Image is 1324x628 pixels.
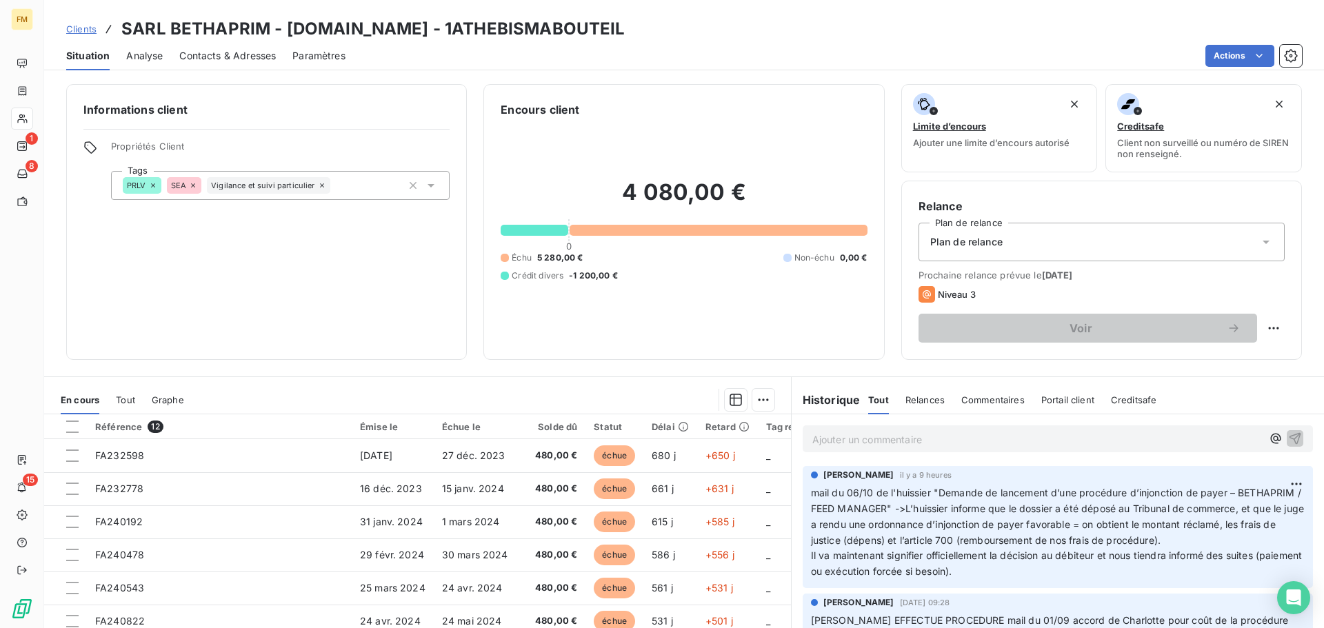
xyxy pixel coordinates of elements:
[900,598,950,607] span: [DATE] 09:28
[66,23,97,34] span: Clients
[171,181,186,190] span: SEA
[148,421,163,433] span: 12
[913,121,986,132] span: Limite d’encours
[905,394,945,405] span: Relances
[1042,270,1073,281] span: [DATE]
[525,581,578,595] span: 480,00 €
[95,483,143,494] span: FA232778
[1111,394,1157,405] span: Creditsafe
[705,582,733,594] span: +531 j
[127,181,146,190] span: PRLV
[501,179,867,220] h2: 4 080,00 €
[442,516,500,527] span: 1 mars 2024
[26,160,38,172] span: 8
[705,516,734,527] span: +585 j
[705,615,733,627] span: +501 j
[66,49,110,63] span: Situation
[823,596,894,609] span: [PERSON_NAME]
[525,614,578,628] span: 480,00 €
[95,449,144,461] span: FA232598
[652,449,676,461] span: 680 j
[705,483,734,494] span: +631 j
[512,252,532,264] span: Échu
[930,235,1003,249] span: Plan de relance
[111,141,450,160] span: Propriétés Client
[525,548,578,562] span: 480,00 €
[95,549,144,560] span: FA240478
[360,615,421,627] span: 24 avr. 2024
[95,516,143,527] span: FA240192
[95,582,144,594] span: FA240543
[594,545,635,565] span: échue
[83,101,450,118] h6: Informations client
[442,449,505,461] span: 27 déc. 2023
[840,252,867,264] span: 0,00 €
[868,394,889,405] span: Tout
[652,421,689,432] div: Délai
[766,549,770,560] span: _
[1041,394,1094,405] span: Portail client
[442,615,502,627] span: 24 mai 2024
[594,511,635,532] span: échue
[95,615,145,627] span: FA240822
[900,471,952,479] span: il y a 9 heures
[501,101,579,118] h6: Encours client
[61,394,99,405] span: En cours
[126,49,163,63] span: Analyse
[794,252,834,264] span: Non-échu
[360,582,425,594] span: 25 mars 2024
[652,549,675,560] span: 586 j
[705,449,735,461] span: +650 j
[179,49,276,63] span: Contacts & Adresses
[211,181,315,190] span: Vigilance et suivi particulier
[525,515,578,529] span: 480,00 €
[360,449,392,461] span: [DATE]
[442,421,508,432] div: Échue le
[569,270,618,282] span: -1 200,00 €
[330,179,341,192] input: Ajouter une valeur
[121,17,625,41] h3: SARL BETHAPRIM - [DOMAIN_NAME] - 1ATHEBISMABOUTEIL
[823,469,894,481] span: [PERSON_NAME]
[360,421,425,432] div: Émise le
[919,270,1285,281] span: Prochaine relance prévue le
[360,516,423,527] span: 31 janv. 2024
[766,483,770,494] span: _
[652,516,673,527] span: 615 j
[11,8,33,30] div: FM
[360,483,422,494] span: 16 déc. 2023
[525,482,578,496] span: 480,00 €
[512,270,563,282] span: Crédit divers
[1105,84,1302,172] button: CreditsafeClient non surveillé ou numéro de SIREN non renseigné.
[913,137,1070,148] span: Ajouter une limite d’encours autorisé
[1205,45,1274,67] button: Actions
[442,582,503,594] span: 24 avr. 2024
[594,478,635,499] span: échue
[919,314,1257,343] button: Voir
[360,549,424,560] span: 29 févr. 2024
[594,578,635,598] span: échue
[652,483,674,494] span: 661 j
[594,421,635,432] div: Statut
[766,516,770,527] span: _
[766,421,836,432] div: Tag relance
[66,22,97,36] a: Clients
[442,549,508,560] span: 30 mars 2024
[919,198,1285,214] h6: Relance
[792,392,861,408] h6: Historique
[766,449,770,461] span: _
[705,421,750,432] div: Retard
[705,549,734,560] span: +556 j
[811,487,1307,577] span: mail du 06/10 de l'huissier "Demande de lancement d’une procédure d’injonction de payer – BETHAPR...
[442,483,504,494] span: 15 janv. 2024
[525,421,578,432] div: Solde dû
[525,449,578,463] span: 480,00 €
[23,474,38,486] span: 15
[594,445,635,466] span: échue
[152,394,184,405] span: Graphe
[652,615,673,627] span: 531 j
[11,598,33,620] img: Logo LeanPay
[566,241,572,252] span: 0
[935,323,1227,334] span: Voir
[95,421,343,433] div: Référence
[901,84,1098,172] button: Limite d’encoursAjouter une limite d’encours autorisé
